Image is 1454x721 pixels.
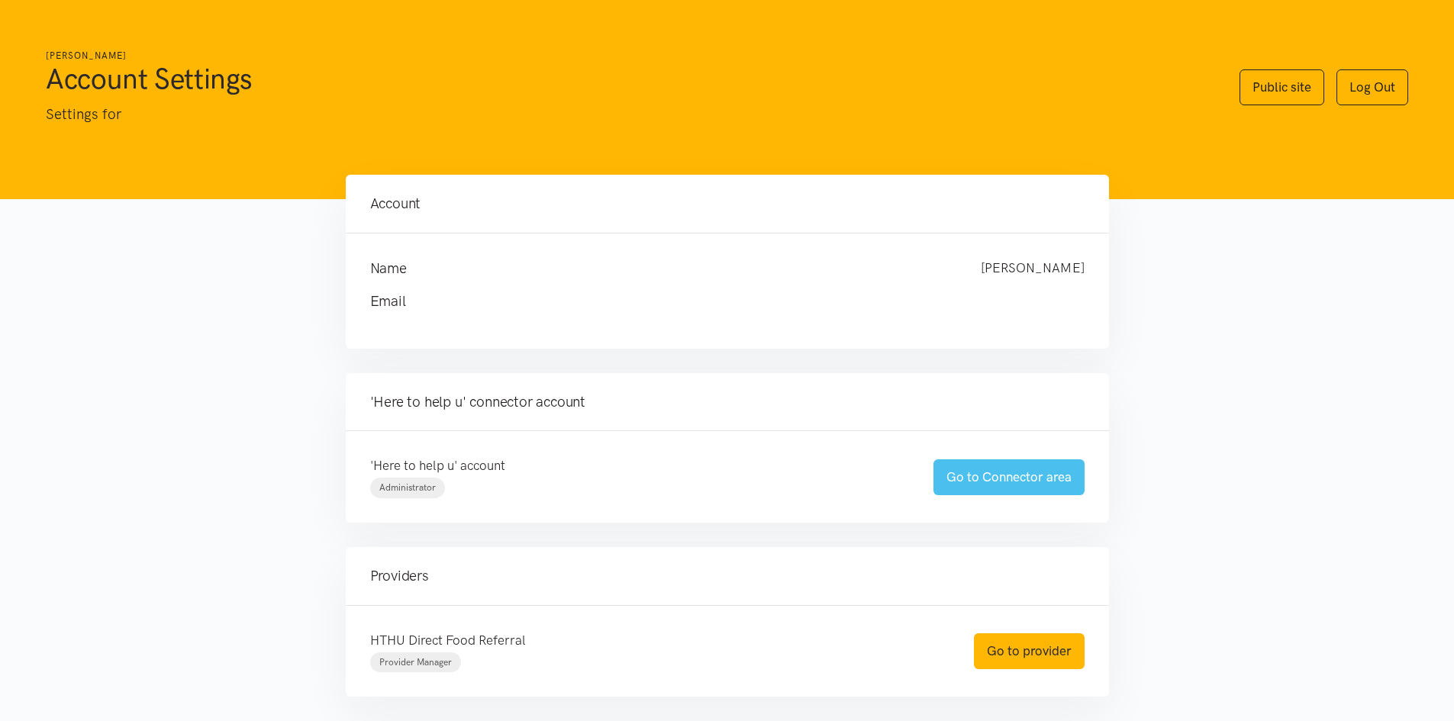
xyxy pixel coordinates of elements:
[370,455,903,476] p: 'Here to help u' account
[1240,69,1324,105] a: Public site
[370,193,1085,214] h4: Account
[966,258,1100,279] div: [PERSON_NAME]
[46,49,1209,63] h6: [PERSON_NAME]
[370,391,1085,413] h4: 'Here to help u' connector account
[46,103,1209,126] p: Settings for
[379,482,436,493] span: Administrator
[46,60,1209,97] h1: Account Settings
[370,630,943,651] p: HTHU Direct Food Referral
[370,291,1054,312] h4: Email
[933,459,1085,495] a: Go to Connector area
[1336,69,1408,105] a: Log Out
[370,258,950,279] h4: Name
[379,657,452,668] span: Provider Manager
[974,633,1085,669] a: Go to provider
[370,565,1085,587] h4: Providers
